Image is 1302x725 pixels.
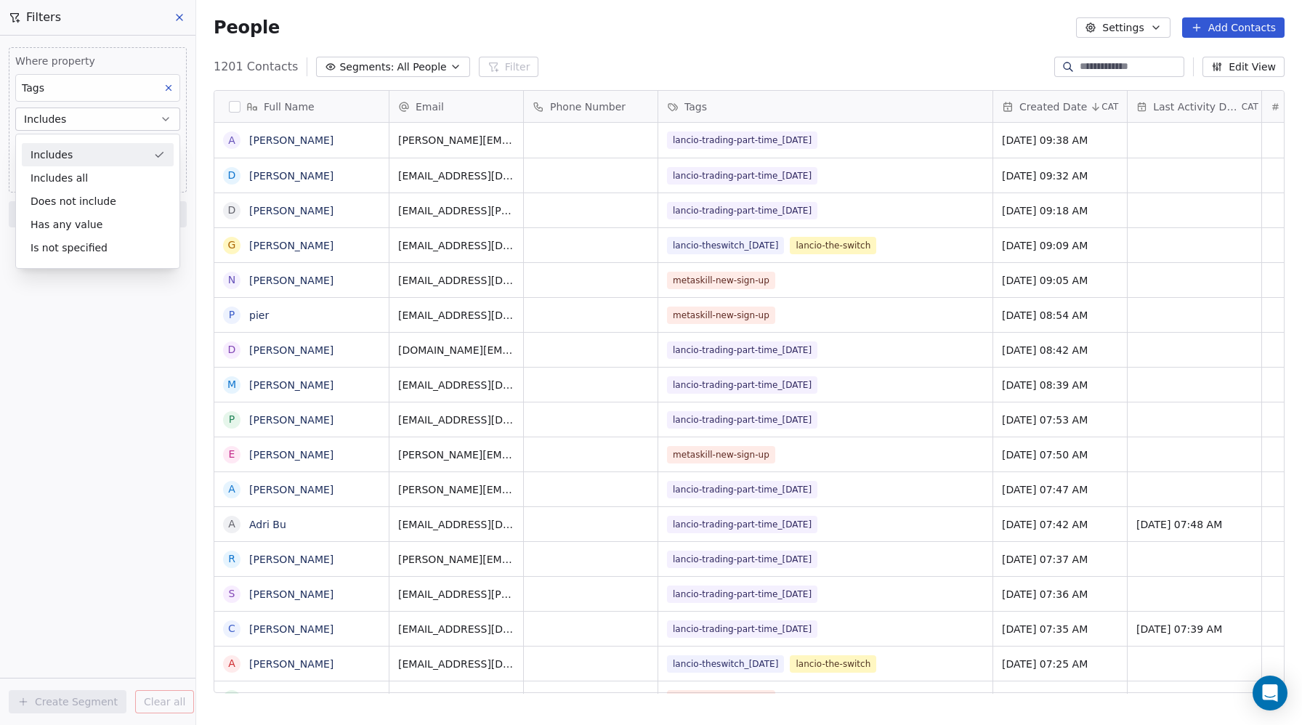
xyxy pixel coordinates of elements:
span: CAT [1101,101,1118,113]
span: [EMAIL_ADDRESS][PERSON_NAME][DOMAIN_NAME] [398,587,514,602]
div: C [228,621,235,636]
a: [PERSON_NAME] [249,554,333,565]
div: Open Intercom Messenger [1253,676,1287,710]
span: metaskill-new-sign-up [667,272,775,289]
span: lancio-theswitch_[DATE] [667,237,784,254]
a: [PERSON_NAME] [249,170,333,182]
span: [DATE] 07:39 AM [1136,622,1253,636]
span: lancio-trading-part-time_[DATE] [667,167,817,185]
div: A [228,133,235,148]
span: [PERSON_NAME][EMAIL_ADDRESS][DOMAIN_NAME] [398,552,514,567]
span: [DATE] 09:18 AM [1002,203,1118,218]
span: metaskill-new-sign-up [667,690,775,708]
span: lancio-trading-part-time_[DATE] [667,586,817,603]
span: Email [416,100,444,114]
button: Edit View [1202,57,1285,77]
span: People [214,17,280,39]
div: N [228,272,235,288]
div: Email [389,91,523,122]
span: [DATE] 09:32 AM [1002,169,1118,183]
div: R [228,551,235,567]
a: [PERSON_NAME] [249,623,333,635]
span: [EMAIL_ADDRESS][DOMAIN_NAME] [398,169,514,183]
a: [PERSON_NAME] [249,134,333,146]
div: Full Name [214,91,389,122]
span: [EMAIL_ADDRESS][DOMAIN_NAME] [398,378,514,392]
span: [DATE] 07:50 AM [1002,447,1118,462]
div: A [228,482,235,497]
span: lancio-theswitch_[DATE] [667,655,784,673]
span: [DATE] 07:36 AM [1002,587,1118,602]
div: M [227,377,236,392]
span: Tags [684,100,707,114]
div: Created DateCAT [993,91,1127,122]
div: A [228,656,235,671]
a: [PERSON_NAME] [249,240,333,251]
span: lancio-trading-part-time_[DATE] [667,481,817,498]
span: [EMAIL_ADDRESS][DOMAIN_NAME] [398,517,514,532]
span: metaskill-new-sign-up [667,307,775,324]
span: [PERSON_NAME][EMAIL_ADDRESS][DOMAIN_NAME] [398,482,514,497]
span: [DATE] 07:47 AM [1002,482,1118,497]
span: [DATE] 08:54 AM [1002,308,1118,323]
span: [DATE] 08:39 AM [1002,378,1118,392]
span: [DATE] 07:48 AM [1136,517,1253,532]
span: [PERSON_NAME][EMAIL_ADDRESS][PERSON_NAME][DOMAIN_NAME] [398,447,514,462]
div: D [228,342,236,357]
span: [DATE] 07:35 AM [1002,622,1118,636]
a: pier [249,309,269,321]
span: [DATE] 07:53 AM [1002,413,1118,427]
button: Settings [1076,17,1170,38]
div: E [229,447,235,462]
a: [PERSON_NAME] [249,414,333,426]
span: [EMAIL_ADDRESS][DOMAIN_NAME] [398,657,514,671]
span: lancio-trading-part-time_[DATE] [667,516,817,533]
div: Last Activity DateCAT [1128,91,1261,122]
span: lancio-the-switch [790,655,876,673]
span: metaskill-new-sign-up [667,446,775,463]
span: [DATE] 09:38 AM [1002,133,1118,147]
span: lancio-trading-part-time_[DATE] [667,551,817,568]
span: [DATE] 07:37 AM [1002,552,1118,567]
div: Is not specified [22,236,174,259]
a: [PERSON_NAME] [249,658,333,670]
div: R [228,691,235,706]
span: [DATE] 09:05 AM [1002,273,1118,288]
div: A [228,517,235,532]
div: Has any value [22,213,174,236]
div: p [229,307,235,323]
span: Full Name [264,100,315,114]
div: Tags [658,91,992,122]
a: Adri Bu [249,519,286,530]
span: lancio-trading-part-time_[DATE] [667,202,817,219]
span: [DATE] 07:25 AM [1002,657,1118,671]
span: [DOMAIN_NAME][EMAIL_ADDRESS][DOMAIN_NAME] [398,343,514,357]
div: S [229,586,235,602]
span: Phone Number [550,100,626,114]
span: 1201 Contacts [214,58,298,76]
span: [EMAIL_ADDRESS][DOMAIN_NAME] [398,273,514,288]
a: [PERSON_NAME] [249,344,333,356]
div: Phone Number [524,91,658,122]
a: [PERSON_NAME] [249,205,333,216]
span: lancio-trading-part-time_[DATE] [667,131,817,149]
div: G [228,238,236,253]
a: [PERSON_NAME] [249,275,333,286]
span: [EMAIL_ADDRESS][DOMAIN_NAME] [398,413,514,427]
span: Segments: [339,60,394,75]
a: [PERSON_NAME] [249,484,333,495]
span: lancio-the-switch [790,237,876,254]
div: D [228,168,236,183]
span: lancio-trading-part-time_[DATE] [667,376,817,394]
span: [DATE] 08:42 AM [1002,343,1118,357]
span: lancio-trading-part-time_[DATE] [667,411,817,429]
button: Filter [479,57,539,77]
span: [PERSON_NAME][EMAIL_ADDRESS][DOMAIN_NAME] [398,133,514,147]
div: Does not include [22,190,174,213]
a: [PERSON_NAME] [249,449,333,461]
div: Suggestions [16,143,179,259]
a: [PERSON_NAME] [249,693,333,705]
span: [EMAIL_ADDRESS][DOMAIN_NAME] [398,308,514,323]
span: All People [397,60,446,75]
span: lancio-trading-part-time_[DATE] [667,620,817,638]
